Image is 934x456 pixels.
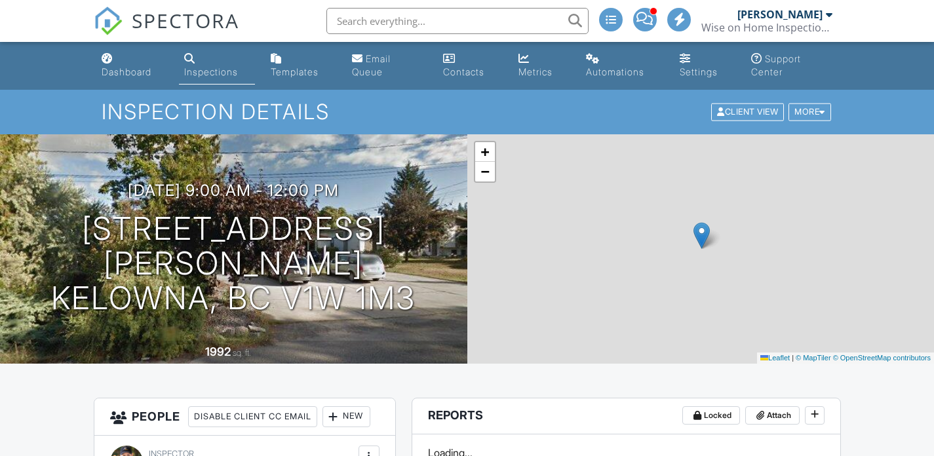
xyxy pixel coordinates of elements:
div: Support Center [751,53,801,77]
a: Automations (Advanced) [581,47,664,85]
a: Client View [710,106,787,116]
div: Inspections [184,66,238,77]
div: Metrics [518,66,553,77]
h1: Inspection Details [102,100,832,123]
div: Dashboard [102,66,151,77]
span: sq. ft. [233,348,251,358]
div: 1992 [205,345,231,358]
div: Client View [711,104,784,121]
a: Settings [674,47,735,85]
span: | [792,354,794,362]
a: Support Center [746,47,838,85]
div: [PERSON_NAME] [737,8,823,21]
div: Email Queue [352,53,391,77]
a: Inspections [179,47,255,85]
a: © OpenStreetMap contributors [833,354,931,362]
div: Disable Client CC Email [188,406,317,427]
div: Automations [586,66,644,77]
span: SPECTORA [132,7,239,34]
img: The Best Home Inspection Software - Spectora [94,7,123,35]
a: Leaflet [760,354,790,362]
a: SPECTORA [94,18,239,45]
a: Email Queue [347,47,427,85]
div: Contacts [443,66,484,77]
a: Contacts [438,47,503,85]
span: − [480,163,489,180]
img: Marker [693,222,710,249]
div: Templates [271,66,319,77]
h1: [STREET_ADDRESS][PERSON_NAME] Kelowna, BC V1W 1M3 [21,212,446,315]
h3: [DATE] 9:00 am - 12:00 pm [128,181,339,199]
input: Search everything... [326,8,589,34]
h3: People [94,398,395,436]
div: New [322,406,370,427]
a: Zoom in [475,142,495,162]
a: Templates [265,47,336,85]
div: Wise on Home Inspections Inc. [701,21,832,34]
a: Metrics [513,47,570,85]
span: + [480,143,489,160]
a: © MapTiler [796,354,831,362]
div: Settings [680,66,718,77]
a: Zoom out [475,162,495,181]
a: Dashboard [96,47,168,85]
div: More [788,104,831,121]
